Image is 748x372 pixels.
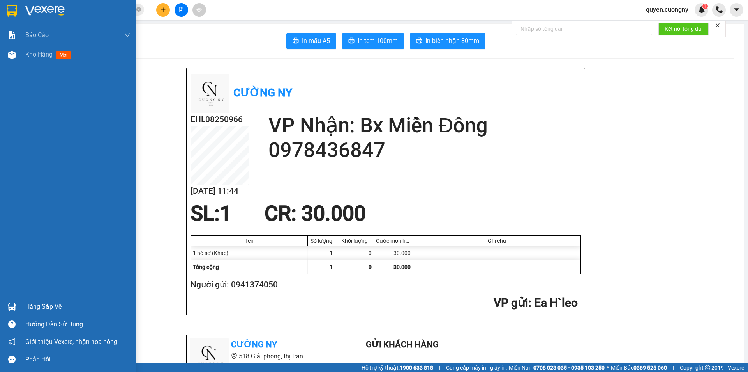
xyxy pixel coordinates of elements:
button: plus [156,3,170,17]
span: 1 [330,264,333,270]
span: caret-down [733,6,740,13]
span: copyright [705,365,710,370]
div: Khối lượng [337,238,372,244]
span: In mẫu A5 [302,36,330,46]
span: Báo cáo [25,30,49,40]
span: close-circle [136,6,141,14]
div: Hàng sắp về [25,301,131,313]
button: aim [192,3,206,17]
span: | [673,363,674,372]
span: printer [293,37,299,45]
img: logo.jpg [191,74,229,113]
span: mới [56,51,71,59]
button: file-add [175,3,188,17]
span: Miền Bắc [611,363,667,372]
div: 0 [335,246,374,260]
span: message [8,356,16,363]
h2: : Ea H`leo [191,295,578,311]
span: SL: [191,201,220,226]
button: printerIn mẫu A5 [286,33,336,49]
h2: VP Nhận: Bx Miền Đông [268,113,581,138]
span: close-circle [136,7,141,12]
span: Cung cấp máy in - giấy in: [446,363,507,372]
span: In tem 100mm [358,36,398,46]
h2: Người gửi: 0941374050 [191,278,578,291]
strong: 1900 633 818 [400,365,433,371]
h2: EHL08250966 [191,113,249,126]
span: printer [416,37,422,45]
strong: 0708 023 035 - 0935 103 250 [533,365,605,371]
span: Tổng cộng [193,264,219,270]
span: plus [161,7,166,12]
span: environment [231,353,237,359]
img: warehouse-icon [8,51,16,59]
li: 518 Giải phóng, thị trấn [GEOGRAPHIC_DATA] [190,351,335,371]
img: logo-vxr [7,5,17,17]
img: solution-icon [8,31,16,39]
div: Tên [193,238,305,244]
div: Cước món hàng [376,238,411,244]
span: ⚪️ [607,366,609,369]
span: file-add [178,7,184,12]
span: aim [196,7,202,12]
h2: 0978436847 [268,138,581,162]
strong: 0369 525 060 [633,365,667,371]
b: Gửi khách hàng [366,340,439,349]
span: question-circle [8,320,16,328]
img: phone-icon [716,6,723,13]
span: Kho hàng [25,51,53,58]
span: Miền Nam [509,363,605,372]
div: Ghi chú [415,238,579,244]
span: In biên nhận 80mm [425,36,479,46]
button: caret-down [730,3,743,17]
span: 30.000 [393,264,411,270]
img: icon-new-feature [698,6,705,13]
h2: [DATE] 11:44 [191,185,249,198]
span: notification [8,338,16,345]
span: down [124,32,131,38]
button: printerIn biên nhận 80mm [410,33,485,49]
div: Hướng dẫn sử dụng [25,319,131,330]
span: 0 [369,264,372,270]
span: Hỗ trợ kỹ thuật: [362,363,433,372]
span: 1 [220,201,231,226]
div: Phản hồi [25,354,131,365]
sup: 1 [702,4,708,9]
button: Kết nối tổng đài [658,23,709,35]
span: Kết nối tổng đài [665,25,702,33]
span: 1 [704,4,706,9]
span: CR : 30.000 [265,201,366,226]
span: quyen.cuongny [640,5,695,14]
button: printerIn tem 100mm [342,33,404,49]
b: Cường Ny [233,86,292,99]
span: Giới thiệu Vexere, nhận hoa hồng [25,337,117,347]
div: 1 [308,246,335,260]
div: Số lượng [310,238,333,244]
span: | [439,363,440,372]
span: printer [348,37,355,45]
input: Nhập số tổng đài [516,23,652,35]
span: VP gửi [494,296,528,310]
img: warehouse-icon [8,303,16,311]
b: Cường Ny [231,340,277,349]
span: close [715,23,720,28]
div: 1 hồ sơ (Khác) [191,246,308,260]
div: 30.000 [374,246,413,260]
